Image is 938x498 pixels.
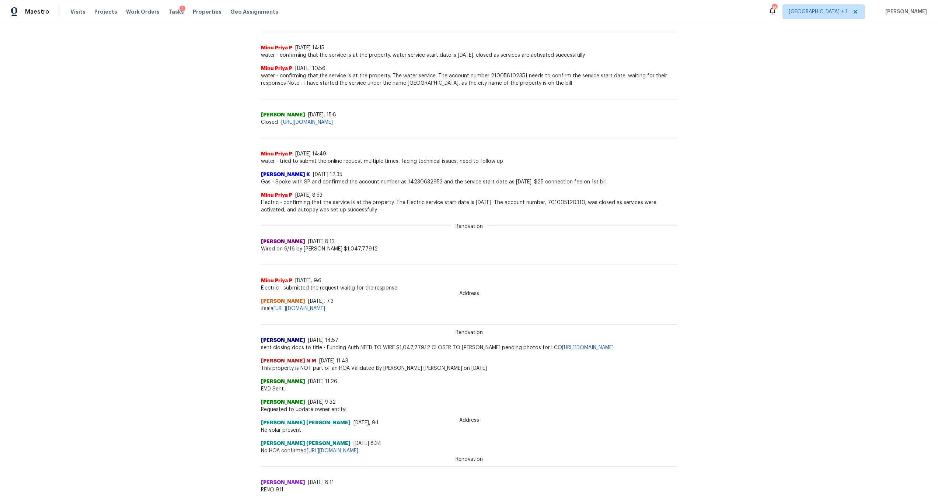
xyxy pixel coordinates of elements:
span: RENO 911 [261,486,677,494]
span: #sala [261,305,677,312]
span: Minu Priya P [261,65,292,72]
span: Tasks [168,9,184,14]
a: [URL][DOMAIN_NAME] [562,345,614,350]
span: Visits [70,8,86,15]
span: water - confirming that the service is at the property. water service start date is [DATE]. close... [261,52,677,59]
span: Gas - Spoke with SP and confirmed the account number as 14230632953 and the service start date as... [261,178,677,186]
span: [DATE] 9:32 [308,400,336,405]
span: [DATE] 8:11 [308,480,334,485]
span: water - confirming that the service is at the property. The water service. The account number 210... [261,72,677,87]
div: 1 [179,6,185,13]
span: [DATE] 11:26 [308,379,337,384]
span: Electric - submitted the request waitig for the response [261,284,677,292]
span: [PERSON_NAME] [261,238,305,245]
span: [DATE] 14:57 [308,338,338,343]
span: water - tried to submit the online request multiple times, facing technical issues, need to follo... [261,158,677,165]
span: Minu Priya P [261,277,292,284]
span: Properties [193,8,222,15]
span: [PERSON_NAME] [261,298,305,305]
span: [PERSON_NAME] [882,8,927,15]
span: Minu Priya P [261,192,292,199]
span: EMD Sent. [261,385,677,393]
span: [PERSON_NAME] [261,479,305,486]
span: Renovation [451,223,487,230]
span: Electric - confirming that the service is at the property. The Electric service start date is [DA... [261,199,677,214]
span: This property is NOT part of an HOA Validated By [PERSON_NAME] [PERSON_NAME] on [DATE] [261,365,677,372]
span: [DATE], 9:6 [295,278,321,283]
span: Renovation [451,329,487,336]
span: sent closing docs to title - Funding Auth NEED TO WIRE $1,047,779.12 CLOSER TO [PERSON_NAME] pend... [261,344,677,351]
span: Renovation [451,456,487,463]
a: [URL][DOMAIN_NAME] [281,120,333,125]
span: [DATE], 9:1 [353,420,379,425]
span: [DATE] 14:15 [295,45,324,50]
div: 16 [772,4,777,12]
span: Projects [94,8,117,15]
span: Maestro [25,8,49,15]
span: [PERSON_NAME] K [261,171,310,178]
span: [PERSON_NAME] [PERSON_NAME] [261,419,351,427]
span: Closed - [261,119,677,126]
span: [DATE] 12:35 [313,172,342,177]
span: Minu Priya P [261,44,292,52]
span: [PERSON_NAME] [PERSON_NAME] [261,440,351,447]
span: [DATE] 10:56 [295,66,325,71]
span: Minu Priya P [261,150,292,158]
span: Geo Assignments [230,8,278,15]
span: [PERSON_NAME] [261,378,305,385]
span: [PERSON_NAME] [261,111,305,119]
span: [DATE] 8:53 [295,193,322,198]
span: [DATE] 8:13 [308,239,335,244]
span: No solar present [261,427,677,434]
span: [DATE], 15:8 [308,112,336,118]
span: [DATE] 8:34 [353,441,381,446]
a: [URL][DOMAIN_NAME] [307,448,358,453]
span: Address [455,290,484,297]
span: Requested to update owner entity! [261,406,677,413]
a: [URL][DOMAIN_NAME] [273,306,325,311]
span: [GEOGRAPHIC_DATA] + 1 [789,8,848,15]
span: [DATE] 14:49 [295,151,326,157]
span: Work Orders [126,8,160,15]
span: No HOA confirmed [261,447,677,455]
span: [PERSON_NAME] N M [261,357,316,365]
span: [DATE] 11:43 [319,358,348,364]
span: [DATE], 7:3 [308,299,334,304]
span: [PERSON_NAME] [261,399,305,406]
span: Address [455,417,484,424]
span: [PERSON_NAME] [261,337,305,344]
span: Wired on 9/16 by [PERSON_NAME] $1,047,779.12 [261,245,677,253]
